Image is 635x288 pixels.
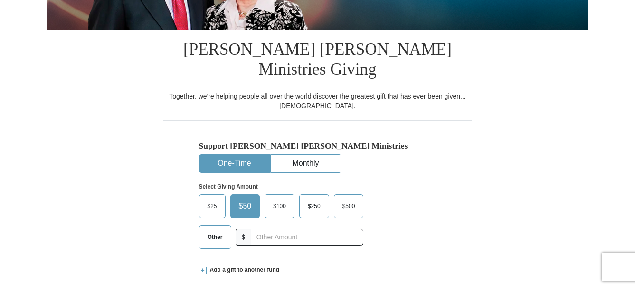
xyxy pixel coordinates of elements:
h5: Support [PERSON_NAME] [PERSON_NAME] Ministries [199,141,436,151]
span: $25 [203,199,222,213]
div: Together, we're helping people all over the world discover the greatest gift that has ever been g... [163,91,472,110]
button: Monthly [271,155,341,172]
span: Add a gift to another fund [207,266,280,274]
span: Other [203,230,227,244]
strong: Select Giving Amount [199,183,258,190]
h1: [PERSON_NAME] [PERSON_NAME] Ministries Giving [163,30,472,91]
span: $500 [338,199,360,213]
span: $100 [268,199,291,213]
span: $250 [303,199,325,213]
button: One-Time [199,155,270,172]
span: $ [236,229,252,246]
input: Other Amount [251,229,363,246]
span: $50 [234,199,256,213]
